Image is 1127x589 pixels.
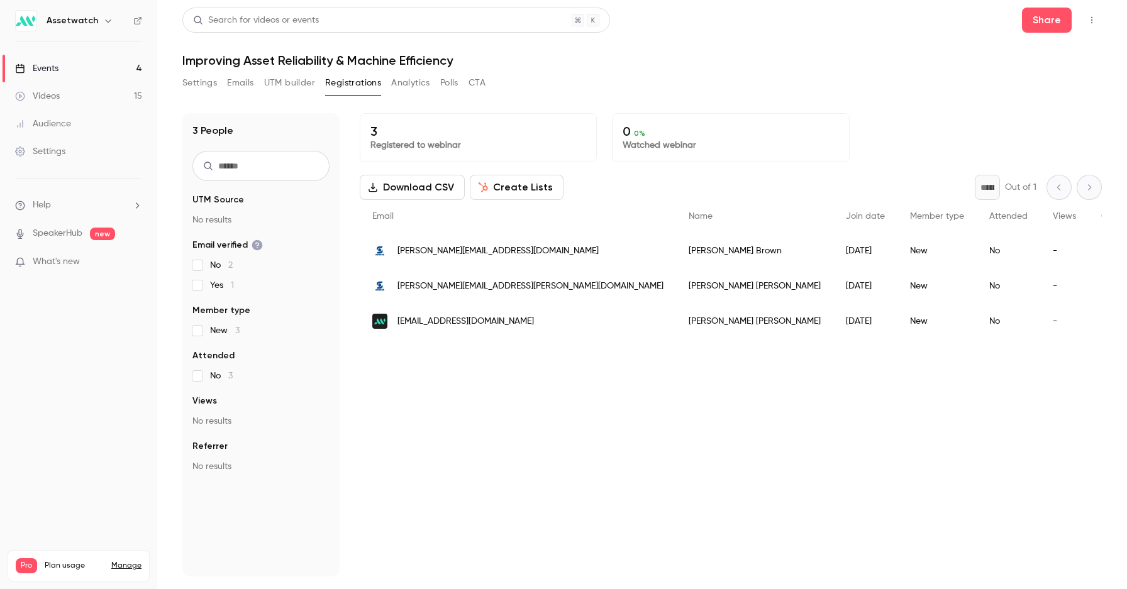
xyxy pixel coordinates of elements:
iframe: Noticeable Trigger [127,256,142,268]
p: Watched webinar [623,139,838,151]
div: [PERSON_NAME] Brown [676,233,833,268]
span: Views [192,395,217,407]
img: sonoco.com [372,278,387,294]
span: Attended [989,212,1028,221]
span: Name [689,212,713,221]
li: help-dropdown-opener [15,199,142,212]
span: What's new [33,255,80,268]
img: assetwatch.com [372,314,387,329]
button: Create Lists [470,175,563,200]
div: [DATE] [833,268,897,304]
p: Registered to webinar [370,139,586,151]
span: Join date [846,212,885,221]
button: Settings [182,73,217,93]
span: No [210,370,233,382]
a: Manage [111,561,142,571]
button: Download CSV [360,175,465,200]
span: 3 [235,326,240,335]
button: CTA [469,73,486,93]
span: 0 % [634,129,645,138]
button: Analytics [391,73,430,93]
div: No [977,304,1040,339]
p: 3 [370,124,586,139]
p: No results [192,415,330,427]
button: UTM builder [264,73,315,93]
span: [EMAIL_ADDRESS][DOMAIN_NAME] [397,315,534,328]
span: 1 [231,281,234,290]
p: No results [192,214,330,226]
div: No [977,268,1040,304]
span: 3 [228,372,233,380]
div: [PERSON_NAME] [PERSON_NAME] [676,268,833,304]
section: facet-groups [192,194,330,473]
div: [PERSON_NAME] [PERSON_NAME] [676,304,833,339]
span: No [210,259,233,272]
span: Attended [192,350,235,362]
div: Events [15,62,58,75]
h1: 3 People [192,123,233,138]
button: Polls [440,73,458,93]
span: Email verified [192,239,263,251]
span: [PERSON_NAME][EMAIL_ADDRESS][DOMAIN_NAME] [397,245,599,258]
div: Search for videos or events [193,14,319,27]
p: 0 [623,124,838,139]
h6: Assetwatch [47,14,98,27]
div: Audience [15,118,71,130]
span: Email [372,212,394,221]
span: 2 [228,261,233,270]
button: Registrations [325,73,381,93]
div: [DATE] [833,304,897,339]
img: Assetwatch [16,11,36,31]
div: - [1040,304,1089,339]
span: Member type [192,304,250,317]
div: Settings [15,145,65,158]
button: Emails [227,73,253,93]
div: No [977,233,1040,268]
span: [PERSON_NAME][EMAIL_ADDRESS][PERSON_NAME][DOMAIN_NAME] [397,280,663,293]
div: New [897,233,977,268]
div: [DATE] [833,233,897,268]
div: New [897,268,977,304]
span: Plan usage [45,561,104,571]
span: Views [1053,212,1076,221]
span: Help [33,199,51,212]
div: New [897,304,977,339]
span: Referrer [192,440,228,453]
p: No results [192,460,330,473]
span: Member type [910,212,964,221]
button: Share [1022,8,1072,33]
span: UTM Source [192,194,244,206]
div: Videos [15,90,60,102]
p: Out of 1 [1005,181,1036,194]
span: New [210,324,240,337]
span: Yes [210,279,234,292]
span: new [90,228,115,240]
div: - [1040,268,1089,304]
a: SpeakerHub [33,227,82,240]
span: Pro [16,558,37,573]
h1: Improving Asset Reliability & Machine Efficiency [182,53,1102,68]
div: - [1040,233,1089,268]
img: sonoco.com [372,243,387,258]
